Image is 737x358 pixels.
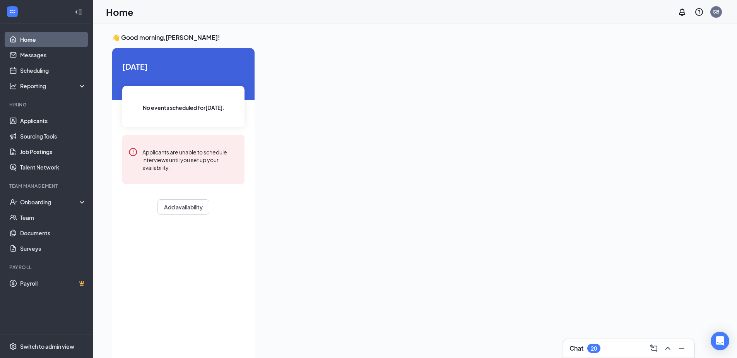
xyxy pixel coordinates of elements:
[143,103,224,112] span: No events scheduled for [DATE] .
[20,128,86,144] a: Sourcing Tools
[20,276,86,291] a: PayrollCrown
[20,343,74,350] div: Switch to admin view
[648,342,660,355] button: ComposeMessage
[713,9,719,15] div: SB
[675,342,688,355] button: Minimize
[142,147,238,171] div: Applicants are unable to schedule interviews until you set up your availability.
[20,225,86,241] a: Documents
[20,47,86,63] a: Messages
[20,32,86,47] a: Home
[677,344,686,353] svg: Minimize
[157,199,209,215] button: Add availability
[694,7,704,17] svg: QuestionInfo
[9,183,85,189] div: Team Management
[9,198,17,206] svg: UserCheck
[677,7,687,17] svg: Notifications
[9,264,85,271] div: Payroll
[128,147,138,157] svg: Error
[20,198,80,206] div: Onboarding
[662,342,674,355] button: ChevronUp
[663,344,672,353] svg: ChevronUp
[106,5,133,19] h1: Home
[9,8,16,15] svg: WorkstreamLogo
[9,82,17,90] svg: Analysis
[75,8,82,16] svg: Collapse
[711,332,729,350] div: Open Intercom Messenger
[569,344,583,353] h3: Chat
[9,343,17,350] svg: Settings
[20,113,86,128] a: Applicants
[9,101,85,108] div: Hiring
[20,144,86,159] a: Job Postings
[20,210,86,225] a: Team
[649,344,658,353] svg: ComposeMessage
[20,82,87,90] div: Reporting
[112,33,694,42] h3: 👋 Good morning, [PERSON_NAME] !
[20,241,86,256] a: Surveys
[591,345,597,352] div: 20
[20,63,86,78] a: Scheduling
[20,159,86,175] a: Talent Network
[122,60,245,72] span: [DATE]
